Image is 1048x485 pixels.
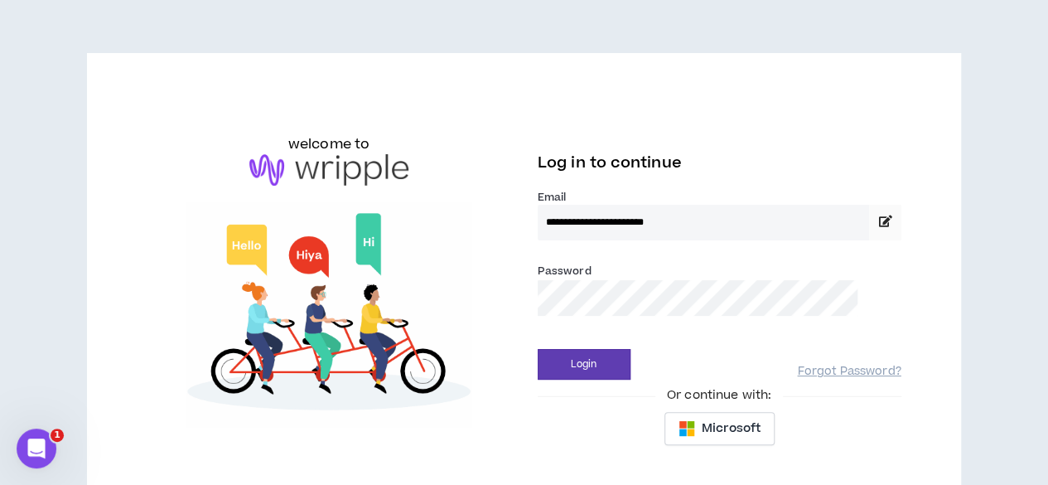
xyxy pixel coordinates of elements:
[249,154,408,186] img: logo-brand.png
[797,364,901,380] a: Forgot Password?
[702,420,761,438] span: Microsoft
[147,202,510,428] img: Welcome to Wripple
[538,153,682,173] span: Log in to continue
[51,429,64,442] span: 1
[538,349,630,380] button: Login
[538,264,592,279] label: Password
[655,386,783,405] span: Or continue with:
[664,412,775,445] button: Microsoft
[17,429,56,468] iframe: Intercom live chat
[538,190,901,205] label: Email
[288,134,370,154] h6: welcome to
